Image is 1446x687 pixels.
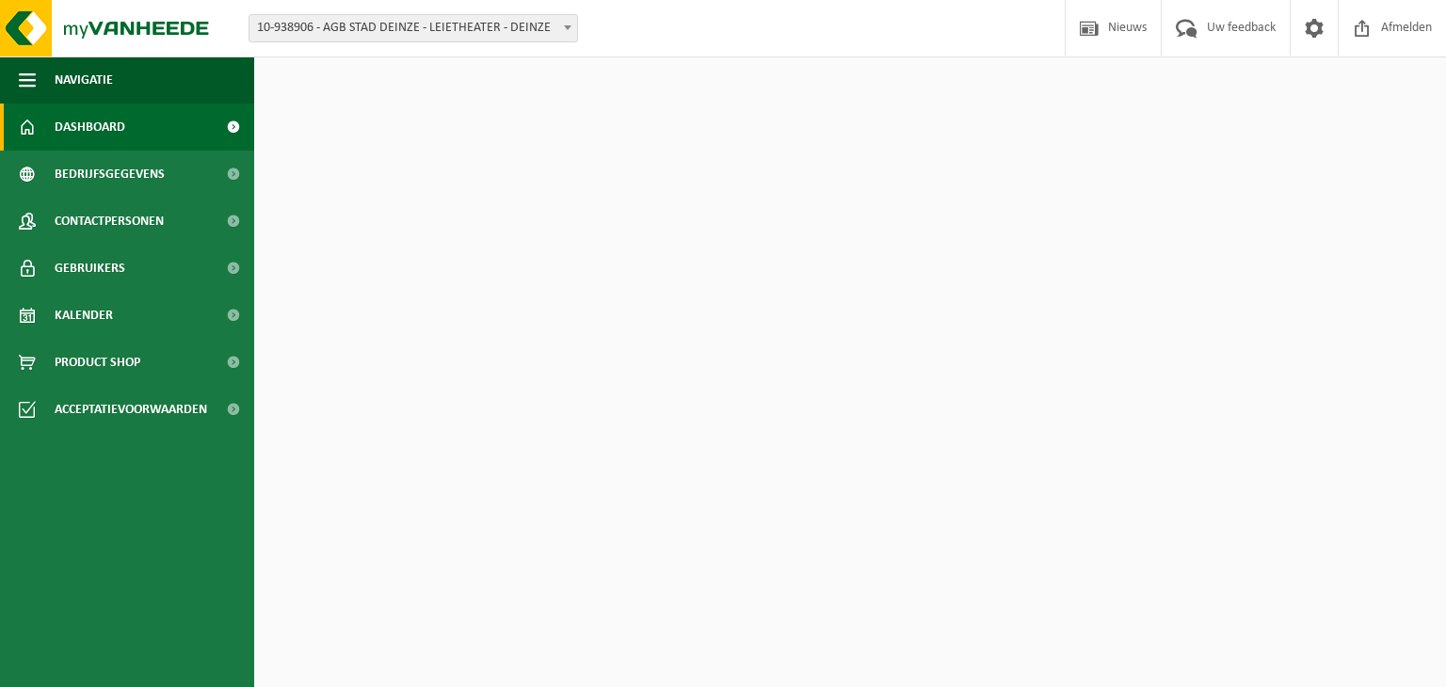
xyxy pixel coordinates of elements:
span: Navigatie [55,56,113,104]
span: Product Shop [55,339,140,386]
span: 10-938906 - AGB STAD DEINZE - LEIETHEATER - DEINZE [249,14,578,42]
span: 10-938906 - AGB STAD DEINZE - LEIETHEATER - DEINZE [249,15,577,41]
span: Contactpersonen [55,198,164,245]
span: Kalender [55,292,113,339]
span: Gebruikers [55,245,125,292]
span: Bedrijfsgegevens [55,151,165,198]
span: Acceptatievoorwaarden [55,386,207,433]
span: Dashboard [55,104,125,151]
